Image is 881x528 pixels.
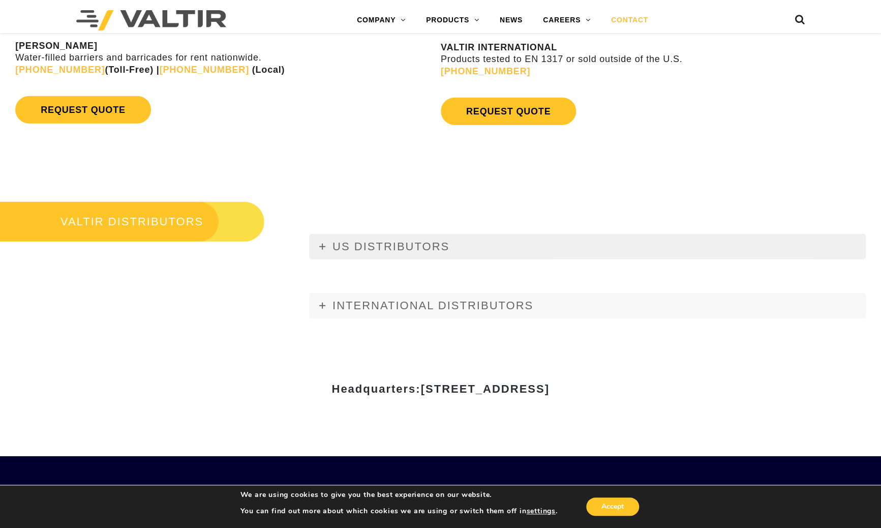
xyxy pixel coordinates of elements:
[526,507,555,516] button: settings
[160,65,249,75] a: [PHONE_NUMBER]
[252,65,285,75] strong: (Local)
[331,383,549,395] strong: Headquarters:
[490,10,533,31] a: NEWS
[76,10,226,31] img: Valtir
[309,293,866,318] a: INTERNATIONAL DISTRIBUTORS
[240,507,557,516] p: You can find out more about which cookies we are using or switch them off in .
[332,299,533,312] span: INTERNATIONAL DISTRIBUTORS
[15,41,97,51] strong: [PERSON_NAME]
[441,66,530,76] a: [PHONE_NUMBER]
[533,10,601,31] a: CAREERS
[15,65,159,75] strong: (Toll-Free) |
[15,96,150,124] a: REQUEST QUOTE
[601,10,658,31] a: CONTACT
[420,383,549,395] span: [STREET_ADDRESS]
[332,240,449,253] span: US DISTRIBUTORS
[240,490,557,500] p: We are using cookies to give you the best experience on our website.
[347,10,416,31] a: COMPANY
[309,234,866,259] a: US DISTRIBUTORS
[441,98,576,125] a: REQUEST QUOTE
[15,65,105,75] a: [PHONE_NUMBER]
[586,497,639,516] button: Accept
[15,40,438,76] p: Water-filled barriers and barricades for rent nationwide.
[441,42,557,52] strong: VALTIR INTERNATIONAL
[416,10,490,31] a: PRODUCTS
